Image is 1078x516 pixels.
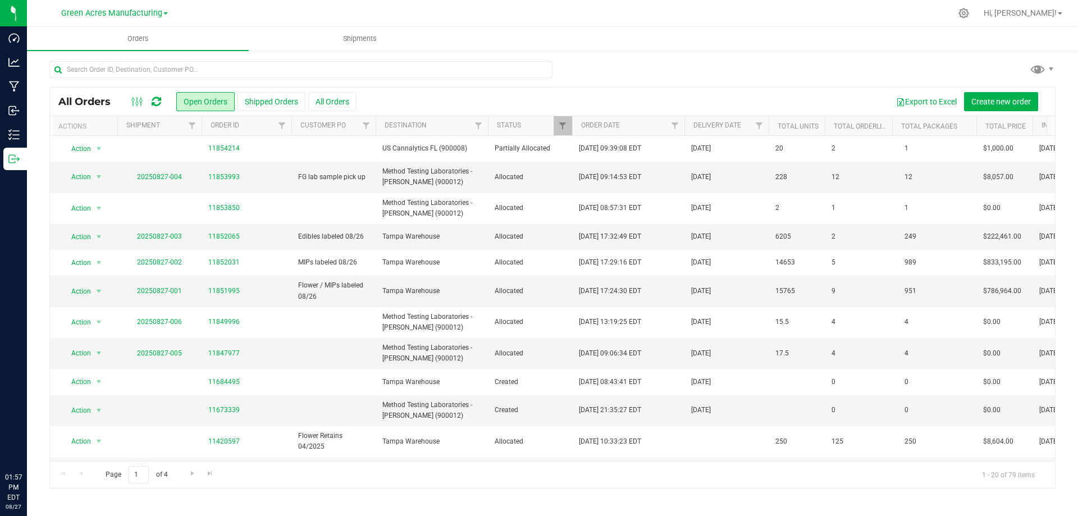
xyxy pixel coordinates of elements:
inline-svg: Manufacturing [8,81,20,92]
span: [DATE] [1039,231,1059,242]
span: select [92,255,106,271]
inline-svg: Analytics [8,57,20,68]
span: [DATE] [1039,436,1059,447]
span: Green Acres Manufacturing [61,8,162,18]
span: [DATE] 17:29:16 EDT [579,257,641,268]
span: 2 [775,203,779,213]
span: select [92,345,106,361]
a: Total Price [985,122,1026,130]
span: 4 [832,348,835,359]
a: 11852031 [208,257,240,268]
button: All Orders [308,92,357,111]
a: 11420597 [208,436,240,447]
span: Page of 4 [96,466,177,483]
span: [DATE] 13:19:25 EDT [579,317,641,327]
span: 228 [775,172,787,182]
span: 20 [775,143,783,154]
span: Method Testing Laboratories - [PERSON_NAME] (900012) [382,312,481,333]
span: [DATE] [691,377,711,387]
span: 249 [899,229,922,245]
a: Total Orderlines [834,122,894,130]
inline-svg: Inventory [8,129,20,140]
span: FG lab sample pick up [298,172,369,182]
span: MIPs labeled 08/26 [298,257,369,268]
a: 11853993 [208,172,240,182]
a: 11673339 [208,405,240,415]
a: Shipment [126,121,160,129]
button: Export to Excel [889,92,964,111]
a: Total Units [778,122,819,130]
span: [DATE] [1039,317,1059,327]
a: Filter [469,116,488,135]
a: Delivery Date [693,121,741,129]
span: select [92,374,106,390]
button: Create new order [964,92,1038,111]
span: Action [61,200,92,216]
span: [DATE] [1039,286,1059,296]
span: [DATE] [1039,405,1059,415]
span: select [92,229,106,245]
span: 0 [899,402,914,418]
span: 17.5 [775,348,789,359]
span: [DATE] 17:32:49 EDT [579,231,641,242]
span: Action [61,284,92,299]
input: Search Order ID, Destination, Customer PO... [49,61,552,78]
span: [DATE] [1039,348,1059,359]
a: 11853850 [208,203,240,213]
a: 20250827-001 [137,287,182,295]
span: $1,000.00 [983,143,1013,154]
iframe: Resource center [11,426,45,460]
span: [DATE] [691,348,711,359]
a: 20250827-003 [137,232,182,240]
span: [DATE] 10:33:23 EDT [579,436,641,447]
span: Method Testing Laboratories - [PERSON_NAME] (900012) [382,400,481,421]
span: 4 [899,345,914,362]
p: 01:57 PM EDT [5,472,22,503]
span: $833,195.00 [983,257,1021,268]
span: Edibles labeled 08/26 [298,231,369,242]
span: $0.00 [983,377,1001,387]
span: [DATE] [1039,377,1059,387]
span: Tampa Warehouse [382,231,481,242]
a: Filter [666,116,684,135]
span: 14653 [775,257,795,268]
span: 12 [899,169,918,185]
a: Filter [183,116,202,135]
span: [DATE] 09:39:08 EDT [579,143,641,154]
a: Filter [357,116,376,135]
span: $786,964.00 [983,286,1021,296]
span: Action [61,403,92,418]
span: [DATE] [1039,172,1059,182]
a: Go to the next page [184,466,200,481]
a: Order Date [581,121,620,129]
a: 11852065 [208,231,240,242]
span: $8,057.00 [983,172,1013,182]
span: $0.00 [983,348,1001,359]
a: Status [497,121,521,129]
span: [DATE] 09:14:53 EDT [579,172,641,182]
span: [DATE] 08:43:41 EDT [579,377,641,387]
span: Created [495,377,565,387]
a: 11849996 [208,317,240,327]
span: Tampa Warehouse [382,257,481,268]
inline-svg: Dashboard [8,33,20,44]
span: Action [61,255,92,271]
span: Created [495,405,565,415]
span: [DATE] [691,286,711,296]
a: Total Packages [901,122,957,130]
span: 1 [832,203,835,213]
span: $0.00 [983,203,1001,213]
a: 11684495 [208,377,240,387]
span: All Orders [58,95,122,108]
span: Action [61,141,92,157]
span: select [92,403,106,418]
span: Method Testing Laboratories - [PERSON_NAME] (900012) [382,343,481,364]
span: 6205 [775,231,791,242]
span: select [92,314,106,330]
span: Tampa Warehouse [382,436,481,447]
a: 20250827-005 [137,349,182,357]
span: 989 [899,254,922,271]
div: Manage settings [957,8,971,19]
span: [DATE] [691,172,711,182]
span: 250 [775,436,787,447]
